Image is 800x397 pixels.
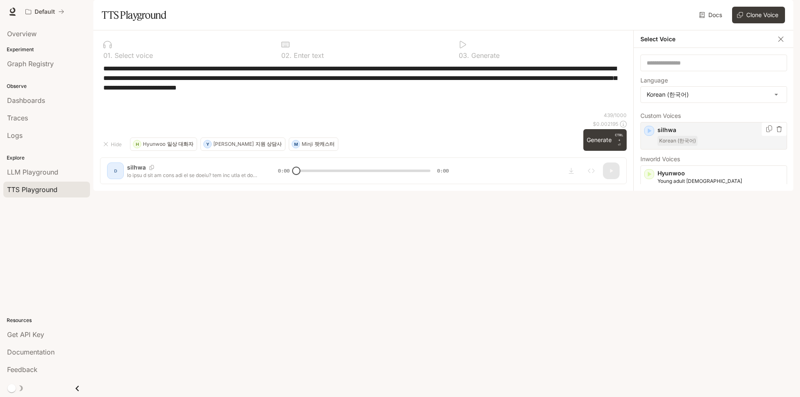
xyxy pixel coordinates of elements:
div: Korean (한국어) [641,87,787,102]
p: [PERSON_NAME] [213,142,254,147]
p: Default [35,8,55,15]
p: Enter text [292,52,324,59]
p: Select voice [112,52,153,59]
button: GenerateCTRL +⏎ [583,129,627,151]
div: H [133,137,141,151]
p: Inworld Voices [640,156,787,162]
p: 0 3 . [459,52,469,59]
p: Young adult Korean male voice [657,177,783,192]
p: 일상 대화자 [167,142,193,147]
p: 0 2 . [281,52,292,59]
p: 팟캐스터 [315,142,335,147]
p: Hyunwoo [143,142,165,147]
p: silhwa [657,126,783,134]
p: Minji [302,142,313,147]
div: M [292,137,300,151]
button: Hide [100,137,127,151]
span: Korean (한국어) [657,136,697,146]
p: ⏎ [615,132,623,147]
h1: TTS Playground [102,7,166,23]
button: All workspaces [22,3,68,20]
div: Y [204,137,211,151]
p: CTRL + [615,132,623,142]
button: MMinji팟캐스터 [289,137,338,151]
a: Docs [697,7,725,23]
p: 0 1 . [103,52,112,59]
button: Y[PERSON_NAME]지원 상담사 [200,137,285,151]
button: Clone Voice [732,7,785,23]
p: Language [640,77,668,83]
p: 지원 상담사 [255,142,282,147]
p: Custom Voices [640,113,787,119]
p: Hyunwoo [657,169,783,177]
button: HHyunwoo일상 대화자 [130,137,197,151]
button: Copy Voice ID [765,125,773,132]
p: Generate [469,52,500,59]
